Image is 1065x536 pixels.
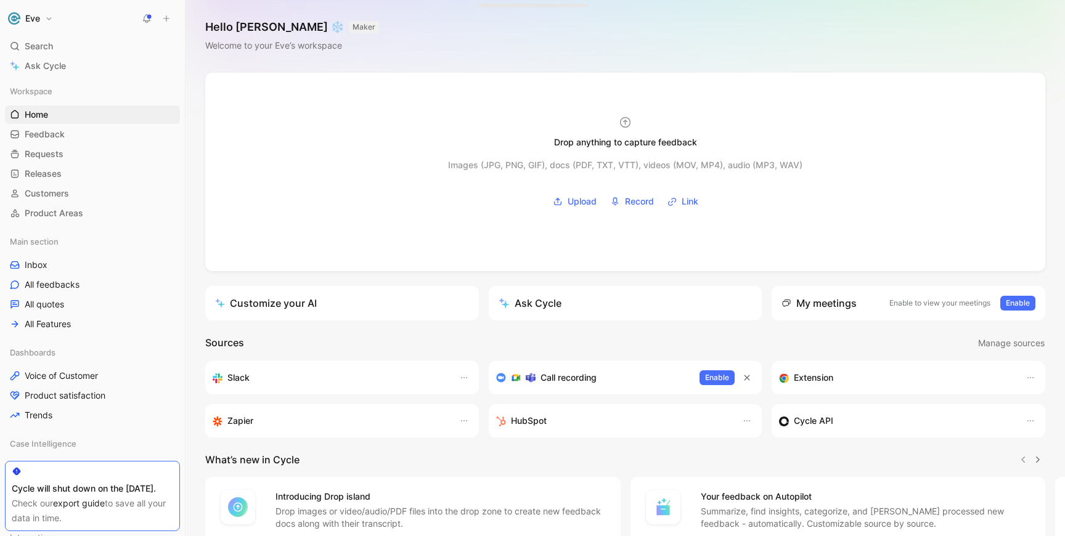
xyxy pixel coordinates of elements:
[978,336,1045,351] span: Manage sources
[705,372,729,384] span: Enable
[10,235,59,248] span: Main section
[25,187,69,200] span: Customers
[25,148,63,160] span: Requests
[215,296,317,311] div: Customize your AI
[5,37,180,55] div: Search
[25,128,65,140] span: Feedback
[5,406,180,424] a: Trends
[5,343,180,424] div: DashboardsVoice of CustomerProduct satisfactionTrends
[5,232,180,251] div: Main section
[25,259,47,271] span: Inbox
[213,370,447,385] div: Sync your customers, send feedback and get updates in Slack
[541,370,597,385] h3: Call recording
[554,135,697,150] div: Drop anything to capture feedback
[5,434,180,457] div: Case Intelligence
[25,318,71,330] span: All Features
[5,386,180,405] a: Product satisfaction
[5,458,180,480] div: Case Work
[25,39,53,54] span: Search
[205,20,379,35] h1: Hello [PERSON_NAME] ❄️
[779,413,1013,428] div: Sync customers & send feedback from custom sources. Get inspired by our favorite use case
[10,85,52,97] span: Workspace
[511,413,547,428] h3: HubSpot
[496,370,690,385] div: Record & transcribe meetings from Zoom, Meet & Teams.
[25,59,66,73] span: Ask Cycle
[53,498,105,508] a: export guide
[499,296,561,311] div: Ask Cycle
[5,10,56,27] button: EveEve
[25,389,105,402] span: Product satisfaction
[5,232,180,333] div: Main sectionInboxAll feedbacksAll quotesAll Features
[5,315,180,333] a: All Features
[1006,297,1030,309] span: Enable
[489,286,762,320] button: Ask Cycle
[205,286,479,320] a: Customize your AI
[889,297,990,309] p: Enable to view your meetings
[25,13,40,24] h1: Eve
[701,489,1031,504] h4: Your feedback on Autopilot
[25,168,62,180] span: Releases
[205,38,379,53] div: Welcome to your Eve’s workspace
[5,204,180,222] a: Product Areas
[779,370,1013,385] div: Capture feedback from anywhere on the web
[5,367,180,385] a: Voice of Customer
[275,489,606,504] h4: Introducing Drop island
[25,370,98,382] span: Voice of Customer
[5,125,180,144] a: Feedback
[5,275,180,294] a: All feedbacks
[794,370,833,385] h3: Extension
[25,207,83,219] span: Product Areas
[25,278,80,291] span: All feedbacks
[25,298,64,311] span: All quotes
[227,370,250,385] h3: Slack
[568,194,597,209] span: Upload
[25,108,48,121] span: Home
[448,158,802,173] div: Images (JPG, PNG, GIF), docs (PDF, TXT, VTT), videos (MOV, MP4), audio (MP3, WAV)
[701,505,1031,530] p: Summarize, find insights, categorize, and [PERSON_NAME] processed new feedback - automatically. C...
[5,145,180,163] a: Requests
[700,370,735,385] button: Enable
[5,57,180,75] a: Ask Cycle
[606,192,658,211] button: Record
[5,434,180,453] div: Case Intelligence
[205,452,300,467] h2: What’s new in Cycle
[5,343,180,362] div: Dashboards
[10,437,76,450] span: Case Intelligence
[5,295,180,314] a: All quotes
[5,458,180,476] div: Case Work
[1000,296,1035,311] button: Enable
[227,413,253,428] h3: Zapier
[275,505,606,530] p: Drop images or video/audio/PDF files into the drop zone to create new feedback docs along with th...
[213,413,447,428] div: Capture feedback from thousands of sources with Zapier (survey results, recordings, sheets, etc).
[794,413,833,428] h3: Cycle API
[349,21,379,33] button: MAKER
[10,346,55,359] span: Dashboards
[12,496,173,526] div: Check our to save all your data in time.
[663,192,703,211] button: Link
[5,82,180,100] div: Workspace
[977,335,1045,351] button: Manage sources
[682,194,698,209] span: Link
[8,12,20,25] img: Eve
[12,481,173,496] div: Cycle will shut down on the [DATE].
[549,192,601,211] button: Upload
[5,105,180,124] a: Home
[5,184,180,203] a: Customers
[625,194,654,209] span: Record
[5,256,180,274] a: Inbox
[781,296,857,311] div: My meetings
[205,335,244,351] h2: Sources
[25,409,52,421] span: Trends
[5,164,180,183] a: Releases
